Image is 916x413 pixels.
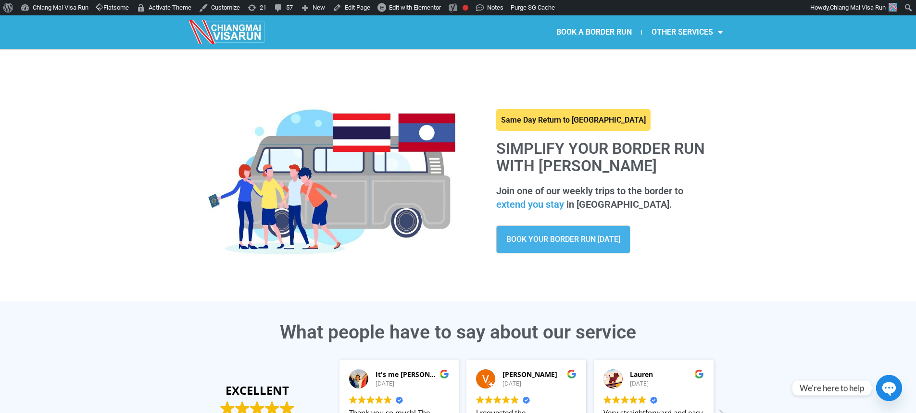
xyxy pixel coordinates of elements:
[439,369,449,379] img: Google
[458,21,732,43] nav: Menu
[502,370,577,379] div: [PERSON_NAME]
[629,396,638,404] img: Google
[830,4,886,11] span: Chiang Mai Visa Run
[476,396,484,404] img: Google
[389,4,441,11] span: Edit with Elementor
[189,323,728,342] h3: What people have to say about our service
[376,380,450,388] div: [DATE]
[375,396,383,404] img: Google
[567,369,577,379] img: Google
[603,396,612,404] img: Google
[630,370,704,379] div: Lauren
[630,380,704,388] div: [DATE]
[496,185,683,197] span: Join one of our weekly trips to the border to
[476,369,495,388] img: Victor A profile picture
[547,21,641,43] a: BOOK A BORDER RUN
[511,396,519,404] img: Google
[621,396,629,404] img: Google
[502,380,577,388] div: [DATE]
[612,396,620,404] img: Google
[349,369,368,388] img: It's me Nona G. profile picture
[376,370,450,379] div: It's me [PERSON_NAME]
[496,225,630,253] a: BOOK YOUR BORDER RUN [DATE]
[694,369,704,379] img: Google
[502,396,510,404] img: Google
[603,369,623,388] img: Lauren profile picture
[463,5,468,11] div: Needs improvement
[485,396,493,404] img: Google
[199,382,316,399] strong: EXCELLENT
[638,396,646,404] img: Google
[566,199,672,210] span: in [GEOGRAPHIC_DATA].
[366,396,375,404] img: Google
[642,21,732,43] a: OTHER SERVICES
[384,396,392,404] img: Google
[493,396,502,404] img: Google
[496,198,564,211] span: extend you stay
[349,396,357,404] img: Google
[506,236,620,243] span: BOOK YOUR BORDER RUN [DATE]
[496,140,718,174] h1: Simplify your border run with [PERSON_NAME]
[358,396,366,404] img: Google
